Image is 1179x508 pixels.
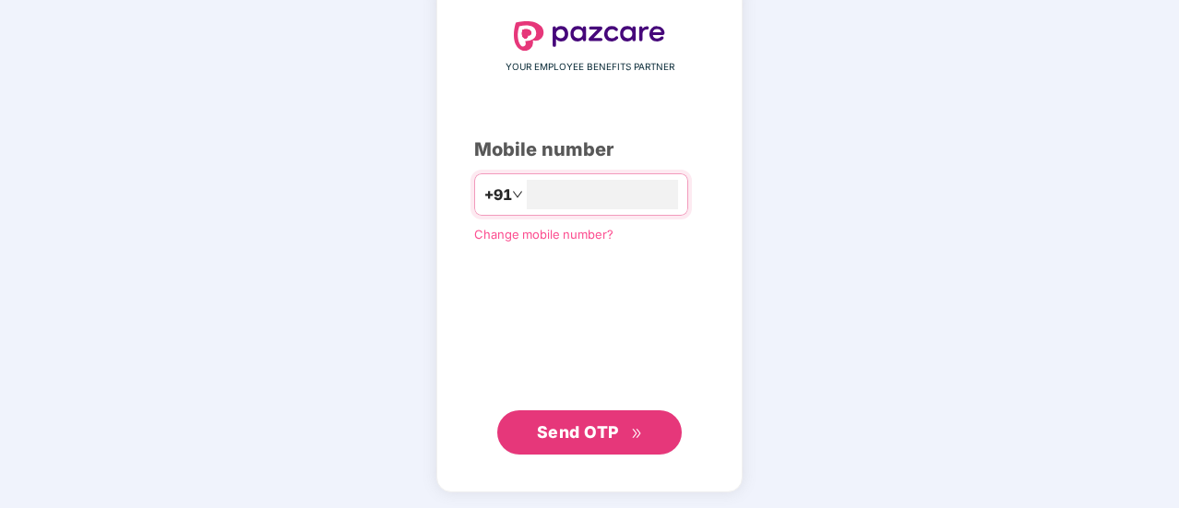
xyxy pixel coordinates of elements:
[474,136,705,164] div: Mobile number
[514,21,665,51] img: logo
[497,410,682,455] button: Send OTPdouble-right
[474,227,613,242] a: Change mobile number?
[631,428,643,440] span: double-right
[537,422,619,442] span: Send OTP
[506,60,674,75] span: YOUR EMPLOYEE BENEFITS PARTNER
[484,183,512,207] span: +91
[512,189,523,200] span: down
